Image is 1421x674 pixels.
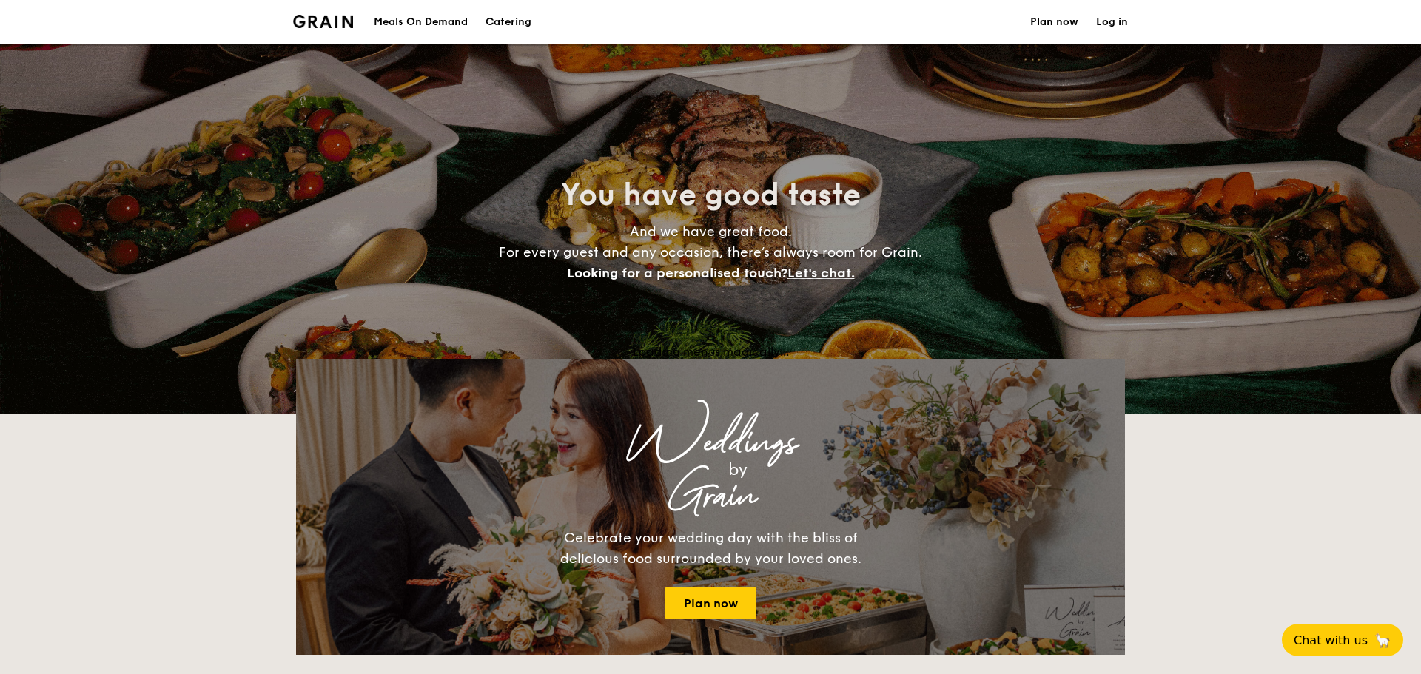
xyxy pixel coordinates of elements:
span: Let's chat. [787,265,855,281]
a: Plan now [665,587,756,619]
div: Celebrate your wedding day with the bliss of delicious food surrounded by your loved ones. [544,528,877,569]
img: Grain [293,15,353,28]
div: by [481,456,995,483]
div: Loading menus magically... [296,345,1125,359]
div: Grain [426,483,995,510]
button: Chat with us🦙 [1282,624,1403,656]
a: Logotype [293,15,353,28]
div: Weddings [426,430,995,456]
span: 🦙 [1374,632,1391,649]
span: Chat with us [1294,633,1368,647]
